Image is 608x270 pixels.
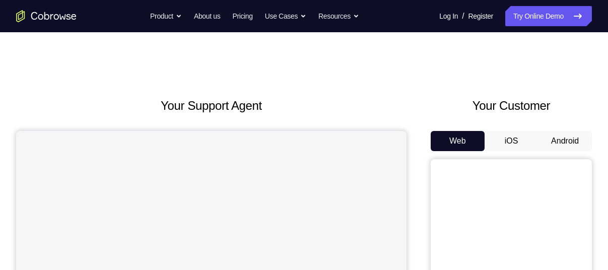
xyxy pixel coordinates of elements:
[431,131,485,151] button: Web
[232,6,252,26] a: Pricing
[485,131,538,151] button: iOS
[538,131,592,151] button: Android
[150,6,182,26] button: Product
[431,97,592,115] h2: Your Customer
[194,6,220,26] a: About us
[318,6,359,26] button: Resources
[16,10,77,22] a: Go to the home page
[505,6,592,26] a: Try Online Demo
[462,10,464,22] span: /
[439,6,458,26] a: Log In
[468,6,493,26] a: Register
[265,6,306,26] button: Use Cases
[16,97,407,115] h2: Your Support Agent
